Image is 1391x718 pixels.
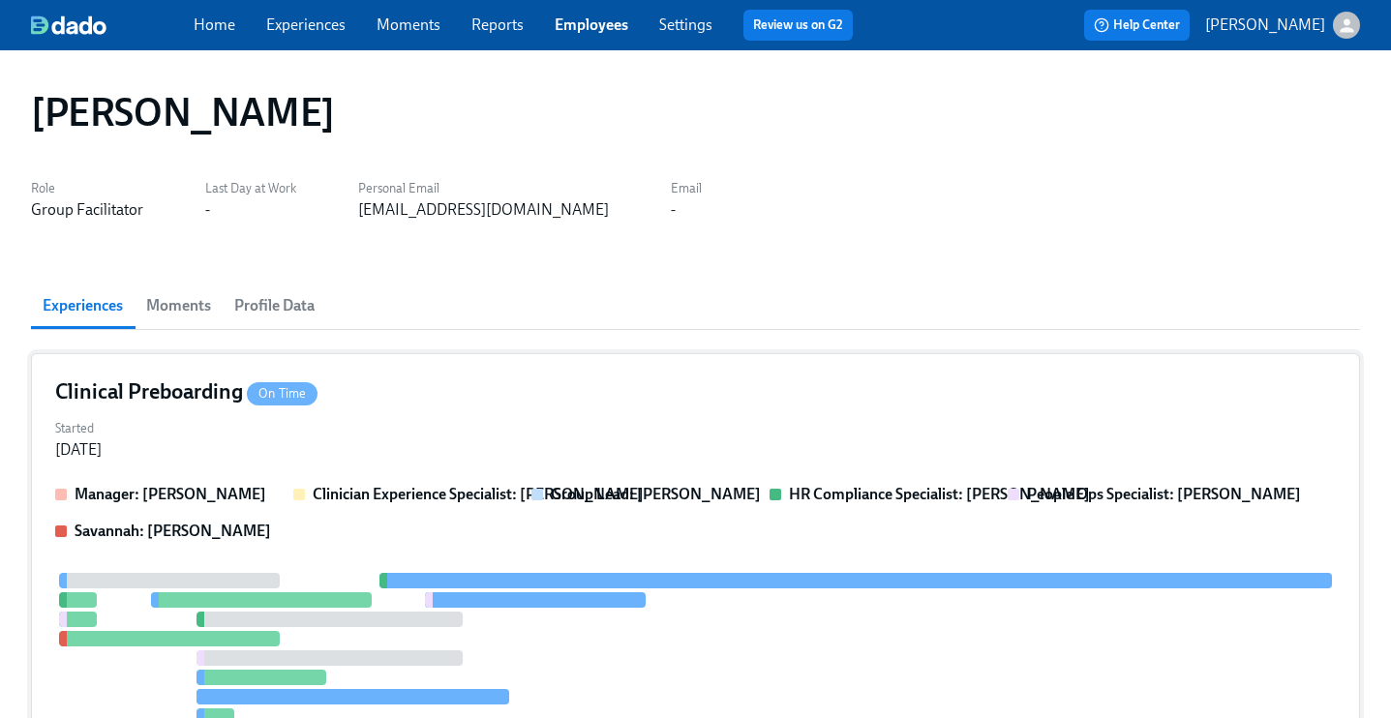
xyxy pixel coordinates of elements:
[789,485,1090,503] strong: HR Compliance Specialist: [PERSON_NAME]
[313,485,644,503] strong: Clinician Experience Specialist: [PERSON_NAME]
[43,292,123,319] span: Experiences
[146,292,211,319] span: Moments
[234,292,315,319] span: Profile Data
[1205,15,1325,36] p: [PERSON_NAME]
[31,15,194,35] a: dado
[471,15,524,34] a: Reports
[358,178,609,199] label: Personal Email
[659,15,712,34] a: Settings
[55,418,102,439] label: Started
[1084,10,1190,41] button: Help Center
[55,377,318,406] h4: Clinical Preboarding
[31,178,143,199] label: Role
[55,439,102,461] div: [DATE]
[555,15,628,34] a: Employees
[377,15,440,34] a: Moments
[671,178,702,199] label: Email
[75,522,271,540] strong: Savannah: [PERSON_NAME]
[1205,12,1360,39] button: [PERSON_NAME]
[31,199,143,221] div: Group Facilitator
[194,15,235,34] a: Home
[247,386,318,401] span: On Time
[1027,485,1301,503] strong: People Ops Specialist: [PERSON_NAME]
[551,485,761,503] strong: Group Lead: [PERSON_NAME]
[31,89,335,135] h1: [PERSON_NAME]
[1094,15,1180,35] span: Help Center
[753,15,843,35] a: Review us on G2
[358,199,609,221] div: [EMAIL_ADDRESS][DOMAIN_NAME]
[266,15,346,34] a: Experiences
[671,199,676,221] div: -
[75,485,266,503] strong: Manager: [PERSON_NAME]
[205,199,210,221] div: -
[31,15,106,35] img: dado
[205,178,296,199] label: Last Day at Work
[743,10,853,41] button: Review us on G2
